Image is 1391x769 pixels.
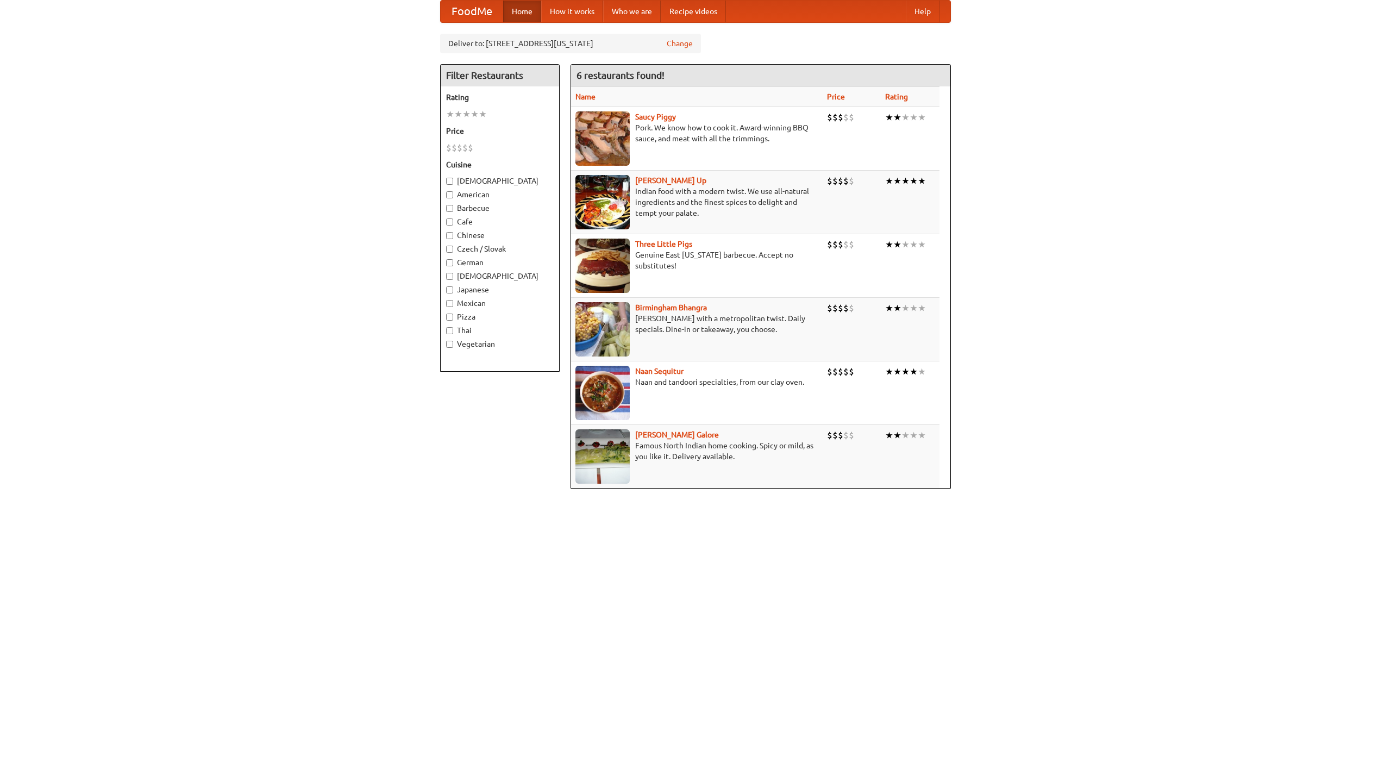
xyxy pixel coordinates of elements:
[893,175,901,187] li: ★
[446,159,554,170] h5: Cuisine
[918,302,926,314] li: ★
[827,302,832,314] li: $
[446,142,452,154] li: $
[541,1,603,22] a: How it works
[603,1,661,22] a: Who we are
[446,300,453,307] input: Mexican
[575,366,630,420] img: naansequitur.jpg
[885,366,893,378] li: ★
[832,429,838,441] li: $
[661,1,726,22] a: Recipe videos
[827,175,832,187] li: $
[838,175,843,187] li: $
[446,243,554,254] label: Czech / Slovak
[635,367,684,376] b: Naan Sequitur
[446,311,554,322] label: Pizza
[901,111,910,123] li: ★
[827,239,832,251] li: $
[827,111,832,123] li: $
[446,230,554,241] label: Chinese
[446,298,554,309] label: Mexican
[446,108,454,120] li: ★
[457,142,462,154] li: $
[635,240,692,248] a: Three Little Pigs
[918,429,926,441] li: ★
[454,108,462,120] li: ★
[832,175,838,187] li: $
[441,1,503,22] a: FoodMe
[838,366,843,378] li: $
[446,178,453,185] input: [DEMOGRAPHIC_DATA]
[849,429,854,441] li: $
[910,111,918,123] li: ★
[849,111,854,123] li: $
[832,239,838,251] li: $
[446,189,554,200] label: American
[446,205,453,212] input: Barbecue
[843,239,849,251] li: $
[577,70,665,80] ng-pluralize: 6 restaurants found!
[635,112,676,121] a: Saucy Piggy
[452,142,457,154] li: $
[849,366,854,378] li: $
[575,175,630,229] img: curryup.jpg
[885,111,893,123] li: ★
[910,239,918,251] li: ★
[910,366,918,378] li: ★
[843,429,849,441] li: $
[843,302,849,314] li: $
[446,271,554,282] label: [DEMOGRAPHIC_DATA]
[893,239,901,251] li: ★
[446,341,453,348] input: Vegetarian
[446,273,453,280] input: [DEMOGRAPHIC_DATA]
[575,302,630,357] img: bhangra.jpg
[575,313,818,335] p: [PERSON_NAME] with a metropolitan twist. Daily specials. Dine-in or takeaway, you choose.
[446,257,554,268] label: German
[479,108,487,120] li: ★
[440,34,701,53] div: Deliver to: [STREET_ADDRESS][US_STATE]
[446,218,453,226] input: Cafe
[910,429,918,441] li: ★
[462,142,468,154] li: $
[575,92,596,101] a: Name
[893,302,901,314] li: ★
[843,175,849,187] li: $
[446,203,554,214] label: Barbecue
[885,175,893,187] li: ★
[885,429,893,441] li: ★
[901,429,910,441] li: ★
[446,126,554,136] h5: Price
[832,302,838,314] li: $
[893,366,901,378] li: ★
[918,111,926,123] li: ★
[446,216,554,227] label: Cafe
[446,286,453,293] input: Japanese
[885,239,893,251] li: ★
[893,111,901,123] li: ★
[893,429,901,441] li: ★
[901,175,910,187] li: ★
[635,303,707,312] a: Birmingham Bhangra
[575,440,818,462] p: Famous North Indian home cooking. Spicy or mild, as you like it. Delivery available.
[446,325,554,336] label: Thai
[838,239,843,251] li: $
[885,302,893,314] li: ★
[446,176,554,186] label: [DEMOGRAPHIC_DATA]
[446,191,453,198] input: American
[843,111,849,123] li: $
[441,65,559,86] h4: Filter Restaurants
[446,92,554,103] h5: Rating
[832,366,838,378] li: $
[575,111,630,166] img: saucy.jpg
[838,429,843,441] li: $
[446,246,453,253] input: Czech / Slovak
[635,176,706,185] a: [PERSON_NAME] Up
[918,175,926,187] li: ★
[667,38,693,49] a: Change
[901,239,910,251] li: ★
[827,92,845,101] a: Price
[575,429,630,484] img: currygalore.jpg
